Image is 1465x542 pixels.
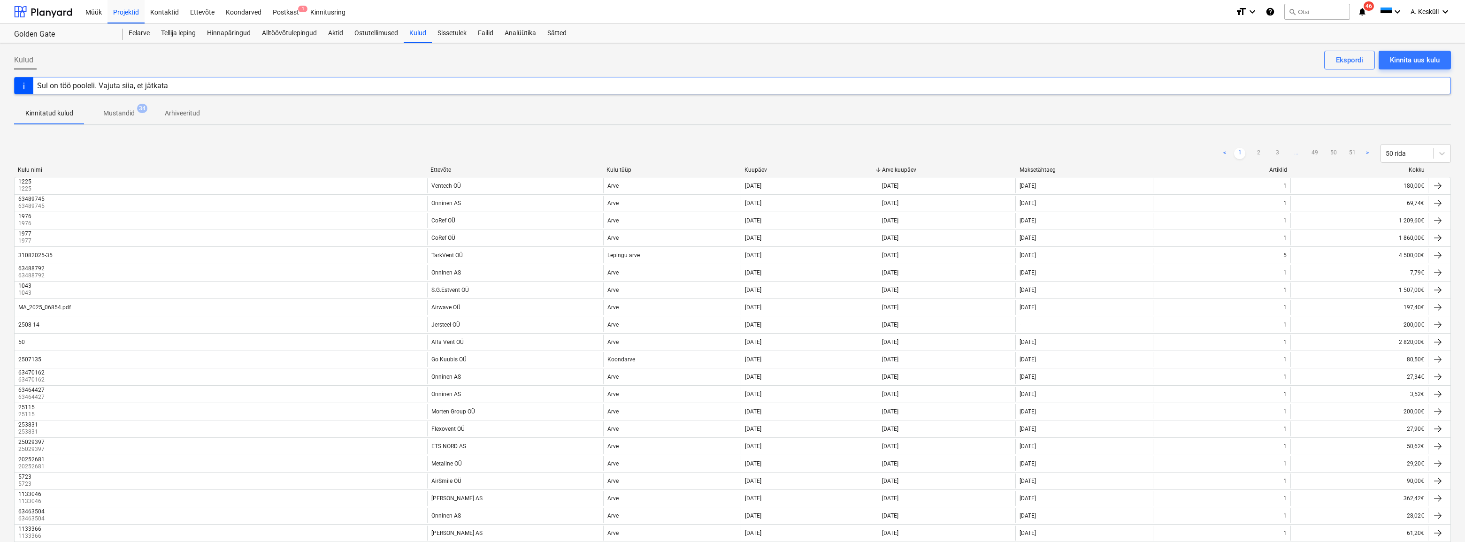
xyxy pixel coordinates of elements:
[607,339,619,345] div: Arve
[607,426,619,432] div: Arve
[1290,196,1428,211] div: 69,74€
[882,167,1012,173] div: Arve kuupäev
[1020,287,1036,293] div: [DATE]
[745,269,761,276] div: [DATE]
[165,108,200,118] p: Arhiveeritud
[1328,148,1339,159] a: Page 50
[431,356,467,363] div: Go Kuubis OÜ
[1418,497,1465,542] iframe: Chat Widget
[1283,339,1287,345] div: 1
[1283,512,1287,519] div: 1
[745,460,761,467] div: [DATE]
[607,512,619,519] div: Arve
[1290,148,1302,159] span: ...
[882,200,898,206] div: [DATE]
[431,460,462,467] div: Metaline OÜ
[1364,1,1374,11] span: 46
[18,213,31,220] div: 1976
[103,108,135,118] p: Mustandid
[1234,148,1245,159] a: Page 1 is your current page
[155,24,201,43] a: Tellija leping
[1347,148,1358,159] a: Page 51
[607,356,635,363] div: Koondarve
[1020,460,1036,467] div: [DATE]
[431,512,461,519] div: Onninen AS
[431,235,455,241] div: CoRef OÜ
[607,408,619,415] div: Arve
[18,456,45,463] div: 20252681
[256,24,322,43] a: Alltöövõtulepingud
[1157,167,1287,173] div: Artiklid
[1283,408,1287,415] div: 1
[472,24,499,43] div: Failid
[1440,6,1451,17] i: keyboard_arrow_down
[322,24,349,43] div: Aktid
[882,408,898,415] div: [DATE]
[1219,148,1230,159] a: Previous page
[201,24,256,43] a: Hinnapäringud
[431,269,461,276] div: Onninen AS
[1290,265,1428,280] div: 7,79€
[1283,269,1287,276] div: 1
[1290,282,1428,298] div: 1 507,00€
[18,196,45,202] div: 63489745
[431,374,461,380] div: Onninen AS
[18,491,41,497] div: 1133046
[1020,183,1036,189] div: [DATE]
[745,443,761,450] div: [DATE]
[1290,508,1428,523] div: 28,02€
[18,421,38,428] div: 253831
[607,478,619,484] div: Arve
[744,167,874,173] div: Kuupäev
[882,269,898,276] div: [DATE]
[18,526,41,532] div: 1133366
[882,460,898,467] div: [DATE]
[745,287,761,293] div: [DATE]
[18,404,35,411] div: 25115
[1283,426,1287,432] div: 1
[1283,235,1287,241] div: 1
[607,460,619,467] div: Arve
[18,178,31,185] div: 1225
[18,369,45,376] div: 63470162
[1283,287,1287,293] div: 1
[1283,478,1287,484] div: 1
[18,265,45,272] div: 63488792
[745,339,761,345] div: [DATE]
[1283,304,1287,311] div: 1
[745,200,761,206] div: [DATE]
[1283,391,1287,397] div: 1
[123,24,155,43] a: Eelarve
[431,478,461,484] div: AirSmile OÜ
[1309,148,1320,159] a: Page 49
[404,24,432,43] a: Kulud
[607,391,619,397] div: Arve
[1266,6,1275,17] i: Abikeskus
[607,443,619,450] div: Arve
[1020,217,1036,224] div: [DATE]
[607,530,619,536] div: Arve
[18,480,33,488] p: 5723
[18,497,43,505] p: 1133046
[1290,300,1428,315] div: 197,40€
[607,495,619,502] div: Arve
[882,495,898,502] div: [DATE]
[18,387,45,393] div: 63464427
[1020,200,1036,206] div: [DATE]
[430,167,599,173] div: Ettevõte
[882,426,898,432] div: [DATE]
[18,508,45,515] div: 63463504
[431,321,460,328] div: Jersteel OÜ
[882,356,898,363] div: [DATE]
[432,24,472,43] a: Sissetulek
[1283,183,1287,189] div: 1
[1020,408,1036,415] div: [DATE]
[745,374,761,380] div: [DATE]
[882,321,898,328] div: [DATE]
[1020,167,1150,173] div: Maksetähtaeg
[18,376,46,384] p: 63470162
[18,282,31,289] div: 1043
